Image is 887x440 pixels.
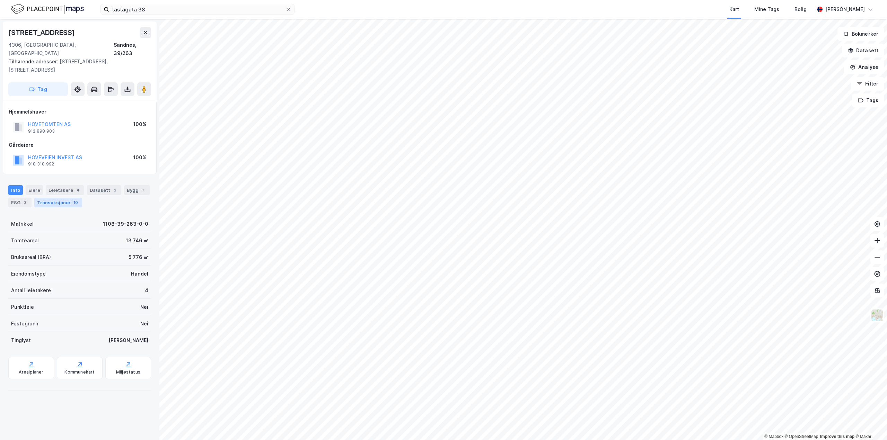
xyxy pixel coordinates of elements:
[837,27,884,41] button: Bokmerker
[852,407,887,440] iframe: Chat Widget
[87,185,121,195] div: Datasett
[8,59,60,64] span: Tilhørende adresser:
[64,369,95,375] div: Kommunekart
[108,336,148,344] div: [PERSON_NAME]
[754,5,779,14] div: Mine Tags
[8,82,68,96] button: Tag
[140,187,147,194] div: 1
[11,253,51,261] div: Bruksareal (BRA)
[852,93,884,107] button: Tags
[28,128,55,134] div: 912 898 903
[851,77,884,91] button: Filter
[820,434,854,439] a: Improve this map
[11,3,84,15] img: logo.f888ab2527a4732fd821a326f86c7f29.svg
[11,336,31,344] div: Tinglyst
[764,434,783,439] a: Mapbox
[114,41,151,57] div: Sandnes, 39/263
[34,198,82,207] div: Transaksjoner
[19,369,43,375] div: Arealplaner
[844,60,884,74] button: Analyse
[842,44,884,57] button: Datasett
[11,236,39,245] div: Tomteareal
[11,303,34,311] div: Punktleie
[131,270,148,278] div: Handel
[140,303,148,311] div: Nei
[871,309,884,322] img: Z
[145,286,148,295] div: 4
[129,253,148,261] div: 5 776 ㎡
[133,120,147,128] div: 100%
[46,185,84,195] div: Leietakere
[126,236,148,245] div: 13 746 ㎡
[8,27,76,38] div: [STREET_ADDRESS]
[785,434,818,439] a: OpenStreetMap
[8,185,23,195] div: Info
[8,57,146,74] div: [STREET_ADDRESS], [STREET_ADDRESS]
[140,320,148,328] div: Nei
[74,187,81,194] div: 4
[26,185,43,195] div: Eiere
[116,369,140,375] div: Miljøstatus
[852,407,887,440] div: Kontrollprogram for chat
[825,5,865,14] div: [PERSON_NAME]
[729,5,739,14] div: Kart
[103,220,148,228] div: 1108-39-263-0-0
[133,153,147,162] div: 100%
[9,141,151,149] div: Gårdeiere
[794,5,807,14] div: Bolig
[11,286,51,295] div: Antall leietakere
[8,41,114,57] div: 4306, [GEOGRAPHIC_DATA], [GEOGRAPHIC_DATA]
[11,220,34,228] div: Matrikkel
[124,185,150,195] div: Bygg
[9,108,151,116] div: Hjemmelshaver
[72,199,79,206] div: 10
[28,161,54,167] div: 918 318 992
[11,320,38,328] div: Festegrunn
[112,187,118,194] div: 2
[22,199,29,206] div: 3
[11,270,46,278] div: Eiendomstype
[109,4,286,15] input: Søk på adresse, matrikkel, gårdeiere, leietakere eller personer
[8,198,32,207] div: ESG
